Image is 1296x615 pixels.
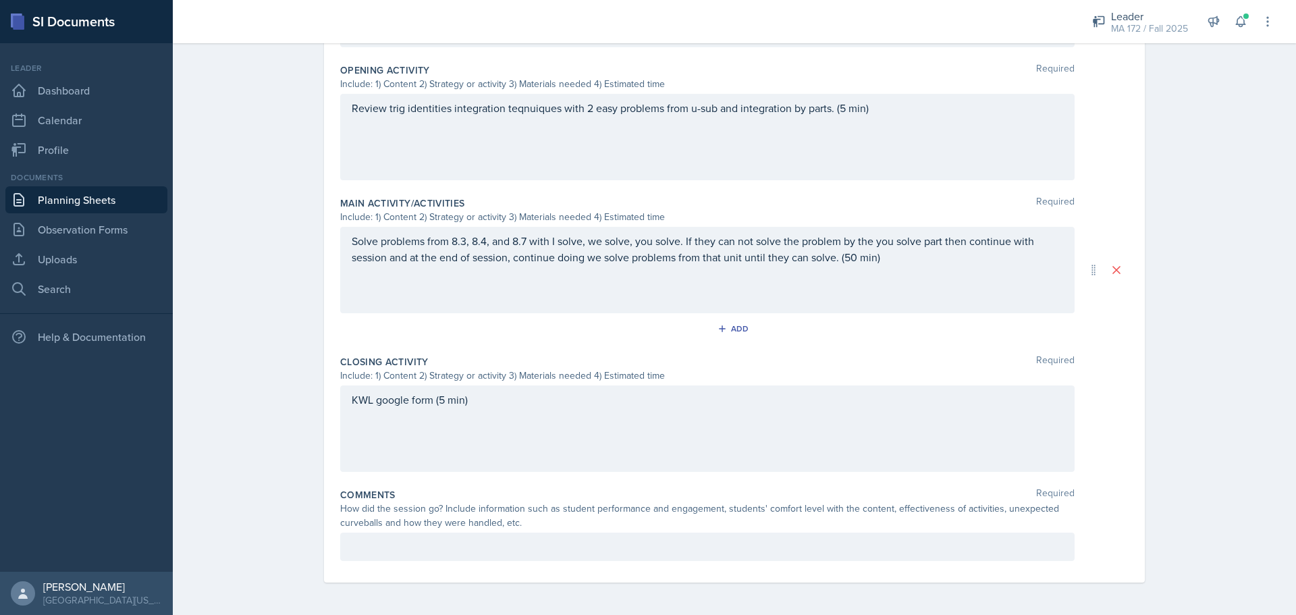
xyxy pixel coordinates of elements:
[1036,488,1075,502] span: Required
[340,63,430,77] label: Opening Activity
[340,210,1075,224] div: Include: 1) Content 2) Strategy or activity 3) Materials needed 4) Estimated time
[340,196,464,210] label: Main Activity/Activities
[720,323,749,334] div: Add
[5,136,167,163] a: Profile
[1111,22,1188,36] div: MA 172 / Fall 2025
[5,77,167,104] a: Dashboard
[352,392,1063,408] p: KWL google form (5 min)
[5,216,167,243] a: Observation Forms
[43,593,162,607] div: [GEOGRAPHIC_DATA][US_STATE] in [GEOGRAPHIC_DATA]
[713,319,757,339] button: Add
[5,62,167,74] div: Leader
[5,246,167,273] a: Uploads
[43,580,162,593] div: [PERSON_NAME]
[340,502,1075,530] div: How did the session go? Include information such as student performance and engagement, students'...
[1036,63,1075,77] span: Required
[1036,196,1075,210] span: Required
[5,186,167,213] a: Planning Sheets
[5,107,167,134] a: Calendar
[340,488,396,502] label: Comments
[1036,355,1075,369] span: Required
[340,369,1075,383] div: Include: 1) Content 2) Strategy or activity 3) Materials needed 4) Estimated time
[352,100,1063,116] p: Review trig identities integration teqnuiques with 2 easy problems from u-sub and integration by ...
[5,323,167,350] div: Help & Documentation
[5,275,167,302] a: Search
[1111,8,1188,24] div: Leader
[352,233,1063,265] p: Solve problems from 8.3, 8.4, and 8.7 with I solve, we solve, you solve. If they can not solve th...
[5,171,167,184] div: Documents
[340,355,429,369] label: Closing Activity
[340,77,1075,91] div: Include: 1) Content 2) Strategy or activity 3) Materials needed 4) Estimated time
